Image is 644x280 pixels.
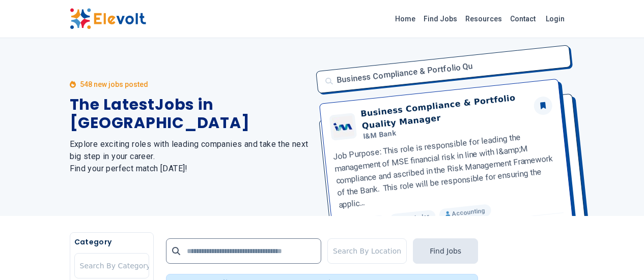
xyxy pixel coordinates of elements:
img: Elevolt [70,8,146,29]
h5: Category [74,237,149,247]
h1: The Latest Jobs in [GEOGRAPHIC_DATA] [70,96,310,132]
a: Home [391,11,419,27]
button: Find Jobs [413,238,478,264]
a: Find Jobs [419,11,461,27]
a: Contact [506,11,540,27]
h2: Explore exciting roles with leading companies and take the next big step in your career. Find you... [70,138,310,175]
a: Resources [461,11,506,27]
a: Login [540,9,571,29]
p: 548 new jobs posted [80,79,148,89]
